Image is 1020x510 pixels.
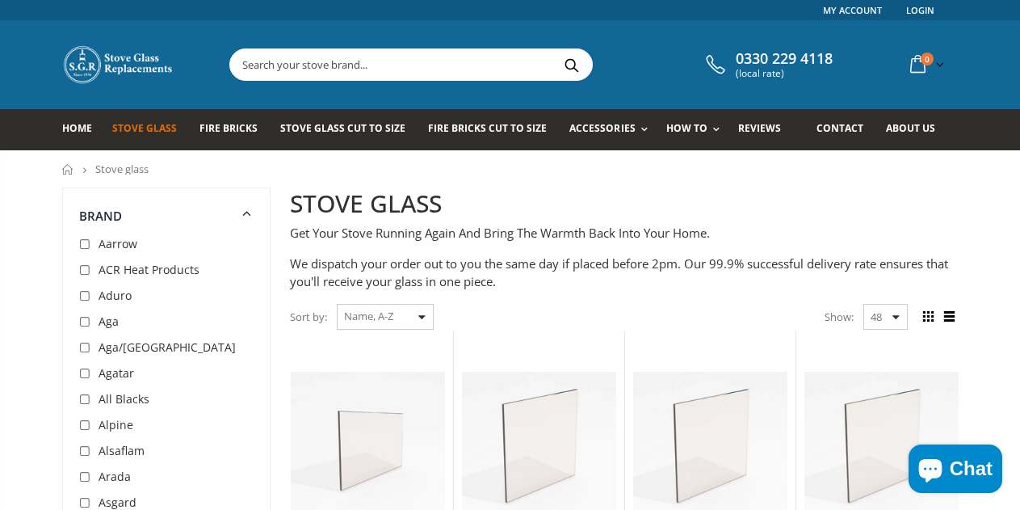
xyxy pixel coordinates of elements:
a: Fire Bricks Cut To Size [428,109,559,150]
span: Grid view [920,308,938,326]
span: Fire Bricks [199,121,258,135]
span: Reviews [738,121,781,135]
p: Get Your Stove Running Again And Bring The Warmth Back Into Your Home. [290,224,959,242]
span: List view [941,308,959,326]
span: Aarrow [99,236,137,251]
span: Arada [99,469,131,484]
button: Search [554,49,590,80]
span: Accessories [569,121,635,135]
a: Home [62,109,104,150]
span: Home [62,121,92,135]
span: Aga/[GEOGRAPHIC_DATA] [99,339,236,355]
a: Home [62,164,74,175]
span: Stove Glass Cut To Size [280,121,405,135]
a: Stove Glass Cut To Size [280,109,418,150]
span: Stove Glass [112,121,177,135]
input: Search your stove brand... [230,49,773,80]
span: Contact [816,121,863,135]
span: 0330 229 4118 [736,50,833,68]
span: Brand [79,208,123,224]
span: 0 [921,53,934,65]
img: Stove Glass Replacement [62,44,175,85]
span: How To [666,121,707,135]
span: Asgard [99,495,136,510]
span: Aga [99,314,119,329]
a: 0 [904,48,947,80]
a: Reviews [738,109,793,150]
a: Stove Glass [112,109,189,150]
a: Fire Bricks [199,109,270,150]
span: About us [886,121,935,135]
inbox-online-store-chat: Shopify online store chat [904,445,1007,497]
p: We dispatch your order out to you the same day if placed before 2pm. Our 99.9% successful deliver... [290,255,959,291]
a: How To [666,109,728,150]
span: Sort by: [290,303,327,331]
span: (local rate) [736,68,833,79]
span: Stove glass [95,162,149,176]
a: About us [886,109,947,150]
span: Alsaflam [99,443,145,458]
a: Accessories [569,109,655,150]
span: Alpine [99,417,133,432]
h2: STOVE GLASS [290,188,959,221]
a: Contact [816,109,875,150]
span: Fire Bricks Cut To Size [428,121,547,135]
span: Agatar [99,365,134,381]
span: Show: [825,304,854,330]
span: ACR Heat Products [99,262,199,277]
span: All Blacks [99,391,149,407]
span: Aduro [99,288,132,303]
